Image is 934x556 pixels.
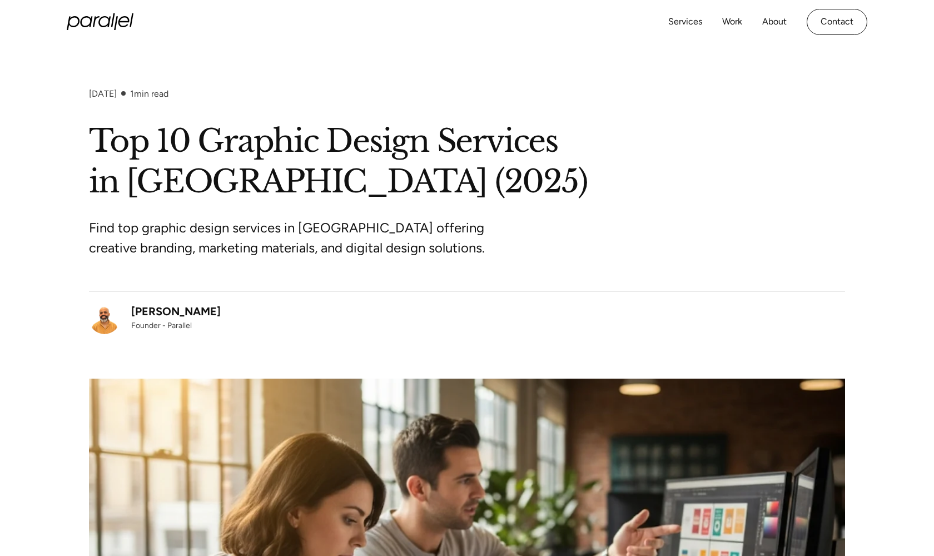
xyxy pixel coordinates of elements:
[762,14,787,30] a: About
[89,121,845,202] h1: Top 10 Graphic Design Services in [GEOGRAPHIC_DATA] (2025)
[130,88,134,99] span: 1
[89,88,117,99] div: [DATE]
[89,303,221,334] a: [PERSON_NAME]Founder - Parallel
[131,320,221,331] div: Founder - Parallel
[131,303,221,320] div: [PERSON_NAME]
[89,303,120,334] img: Robin Dhanwani
[722,14,742,30] a: Work
[668,14,702,30] a: Services
[89,218,506,258] p: Find top graphic design services in [GEOGRAPHIC_DATA] offering creative branding, marketing mater...
[130,88,168,99] div: min read
[67,13,133,30] a: home
[807,9,867,35] a: Contact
